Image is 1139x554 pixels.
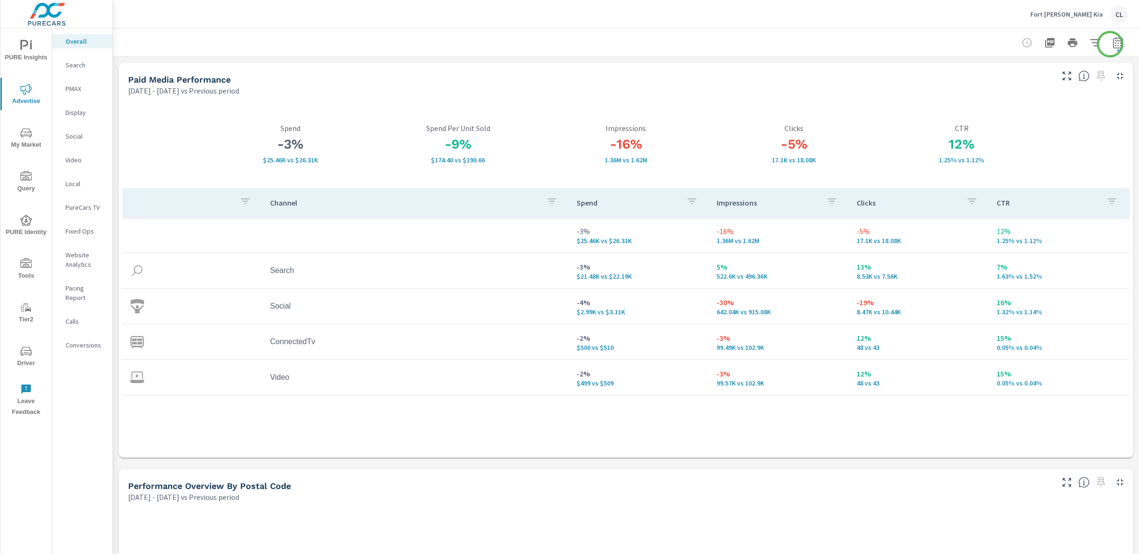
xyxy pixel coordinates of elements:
h5: Paid Media Performance [128,75,231,85]
img: icon-video.svg [130,370,144,385]
p: -3% [717,368,841,379]
p: -2% [577,332,701,344]
p: 17,096 vs 18,083 [710,156,878,164]
button: "Export Report to PDF" [1040,33,1059,52]
span: Driver [3,346,49,369]
div: nav menu [0,28,52,422]
p: $174.40 vs $190.66 [374,156,542,164]
p: PMAX [65,84,105,94]
span: Understand performance data by postal code. Individual postal codes can be selected and expanded ... [1078,477,1090,488]
div: Calls [52,314,112,329]
p: 1.25% vs 1.12% [997,237,1121,244]
p: -30% [717,297,841,308]
div: Search [52,58,112,72]
p: 8,472 vs 10,442 [857,308,981,316]
p: Search [65,60,105,70]
p: PureCars TV [65,203,105,212]
span: PURE Insights [3,40,49,63]
p: -3% [717,332,841,344]
div: Website Analytics [52,248,112,272]
p: 99,488 vs 102,903 [717,344,841,351]
p: Spend [206,124,374,132]
button: Make Fullscreen [1059,475,1074,490]
div: CL [1111,6,1128,23]
button: Make Fullscreen [1059,68,1074,84]
p: 1,363,702 vs 1,617,244 [717,237,841,244]
div: Overall [52,34,112,48]
p: 5% [717,261,841,272]
td: ConnectedTv [262,330,569,354]
p: Website Analytics [65,250,105,269]
p: 1.32% vs 1.14% [997,308,1121,316]
p: -3% [577,261,701,272]
p: [DATE] - [DATE] vs Previous period [128,491,239,503]
p: Social [65,131,105,141]
span: Leave Feedback [3,384,49,418]
p: $499 vs $509 [577,379,701,387]
p: $500 vs $510 [577,344,701,351]
p: 13% [857,261,981,272]
div: Conversions [52,338,112,352]
p: 48 vs 43 [857,379,981,387]
span: Query [3,171,49,194]
span: Understand performance metrics over the selected time range. [1078,70,1090,82]
span: PURE Identity [3,215,49,238]
p: Conversions [65,340,105,350]
img: icon-social.svg [130,299,144,313]
div: Video [52,153,112,167]
span: Advertise [3,84,49,107]
p: Spend [577,198,679,207]
p: CTR [997,198,1099,207]
p: 0.05% vs 0.04% [997,379,1121,387]
p: Clicks [857,198,959,207]
p: Video [65,155,105,165]
p: 16% [997,297,1121,308]
p: 15% [997,368,1121,379]
h3: -9% [374,136,542,152]
p: 48 vs 43 [857,344,981,351]
p: -4% [577,297,701,308]
span: Select a preset date range to save this widget [1093,68,1109,84]
button: Apply Filters [1086,33,1105,52]
div: Local [52,177,112,191]
p: -5% [857,225,981,237]
p: Clicks [710,124,878,132]
td: Video [262,366,569,389]
p: -3% [577,225,701,237]
p: 1,363,702 vs 1,617,244 [542,156,710,164]
p: Display [65,108,105,117]
td: Search [262,259,569,282]
h3: -16% [542,136,710,152]
p: 1.25% vs 1.12% [878,156,1046,164]
div: Social [52,129,112,143]
p: 12% [857,332,981,344]
p: 7% [997,261,1121,272]
p: 12% [857,368,981,379]
p: Local [65,179,105,188]
h5: Performance Overview By Postal Code [128,481,291,491]
p: Channel [270,198,539,207]
p: Calls [65,317,105,326]
p: 17,096 vs 18,083 [857,237,981,244]
span: My Market [3,127,49,150]
p: 642,044 vs 915,079 [717,308,841,316]
h3: -3% [206,136,374,152]
p: 522,596 vs 496,359 [717,272,841,280]
p: 8,528 vs 7,555 [857,272,981,280]
p: Fixed Ops [65,226,105,236]
h3: -5% [710,136,878,152]
p: $25,462 vs $26,311 [577,237,701,244]
td: Social [262,294,569,318]
img: icon-search.svg [130,263,144,278]
div: Fixed Ops [52,224,112,238]
button: Minimize Widget [1112,68,1128,84]
p: Impressions [542,124,710,132]
div: Pacing Report [52,281,112,305]
div: PureCars TV [52,200,112,215]
p: 0.05% vs 0.04% [997,344,1121,351]
p: 1.63% vs 1.52% [997,272,1121,280]
p: 99,574 vs 102,903 [717,379,841,387]
p: Overall [65,37,105,46]
span: Tier2 [3,302,49,325]
button: Print Report [1063,33,1082,52]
